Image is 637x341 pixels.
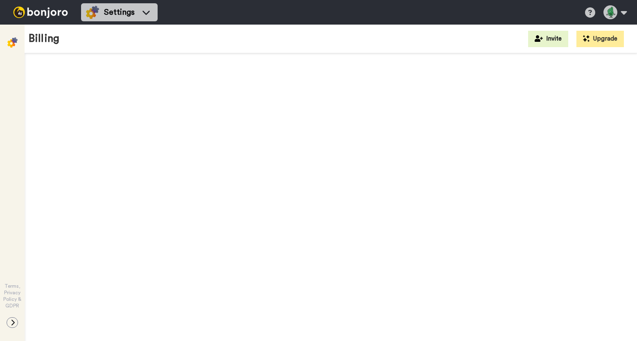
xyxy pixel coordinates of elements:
img: settings-colored.svg [86,6,99,19]
img: bj-logo-header-white.svg [10,7,71,18]
button: Upgrade [576,31,624,47]
h1: Billing [29,33,59,45]
img: settings-colored.svg [7,37,18,48]
button: Invite [528,31,568,47]
span: Settings [104,7,135,18]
